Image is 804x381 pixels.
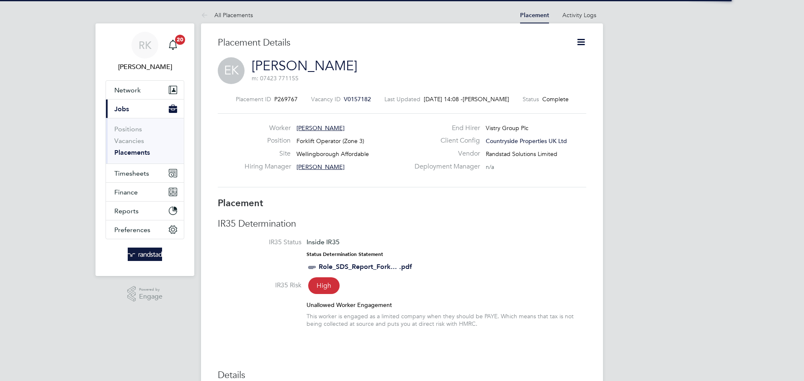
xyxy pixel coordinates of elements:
[218,57,245,84] span: EK
[114,188,138,196] span: Finance
[245,162,291,171] label: Hiring Manager
[308,277,340,294] span: High
[106,81,184,99] button: Network
[114,86,141,94] span: Network
[114,169,149,177] span: Timesheets
[106,118,184,164] div: Jobs
[486,163,494,171] span: n/a
[106,202,184,220] button: Reports
[296,150,369,158] span: Wellingborough Affordable
[245,149,291,158] label: Site
[106,183,184,201] button: Finance
[319,263,412,271] a: Role_SDS_Report_Fork... .pdf
[542,95,569,103] span: Complete
[114,125,142,133] a: Positions
[463,95,509,103] span: [PERSON_NAME]
[311,95,340,103] label: Vacancy ID
[307,301,586,309] div: Unallowed Worker Engagement
[344,95,371,103] span: V0157182
[307,238,340,246] span: Inside IR35
[114,148,150,156] a: Placements
[274,95,298,103] span: P269767
[106,100,184,118] button: Jobs
[410,124,480,133] label: End Hirer
[106,248,184,261] a: Go to home page
[128,248,162,261] img: randstad-logo-retina.png
[410,149,480,158] label: Vendor
[218,197,263,209] b: Placement
[520,12,549,19] a: Placement
[296,163,345,171] span: [PERSON_NAME]
[114,207,139,215] span: Reports
[486,137,567,145] span: Countryside Properties UK Ltd
[410,162,480,171] label: Deployment Manager
[245,136,291,145] label: Position
[252,74,299,82] span: m: 07423 771155
[562,11,596,19] a: Activity Logs
[307,312,586,327] div: This worker is engaged as a limited company when they should be PAYE. Which means that tax is not...
[106,62,184,72] span: Russell Kerley
[127,286,163,302] a: Powered byEngage
[114,226,150,234] span: Preferences
[523,95,539,103] label: Status
[486,150,557,158] span: Randstad Solutions Limited
[252,58,357,74] a: [PERSON_NAME]
[106,220,184,239] button: Preferences
[296,124,345,132] span: [PERSON_NAME]
[218,218,586,230] h3: IR35 Determination
[218,238,301,247] label: IR35 Status
[139,40,152,51] span: RK
[106,164,184,182] button: Timesheets
[175,35,185,45] span: 20
[139,293,162,300] span: Engage
[139,286,162,293] span: Powered by
[486,124,528,132] span: Vistry Group Plc
[236,95,271,103] label: Placement ID
[384,95,420,103] label: Last Updated
[95,23,194,276] nav: Main navigation
[245,124,291,133] label: Worker
[424,95,463,103] span: [DATE] 14:08 -
[201,11,253,19] a: All Placements
[114,137,144,145] a: Vacancies
[165,32,181,59] a: 20
[410,136,480,145] label: Client Config
[218,37,563,49] h3: Placement Details
[114,105,129,113] span: Jobs
[218,281,301,290] label: IR35 Risk
[106,32,184,72] a: RK[PERSON_NAME]
[307,251,383,257] strong: Status Determination Statement
[296,137,364,145] span: Forklift Operator (Zone 3)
